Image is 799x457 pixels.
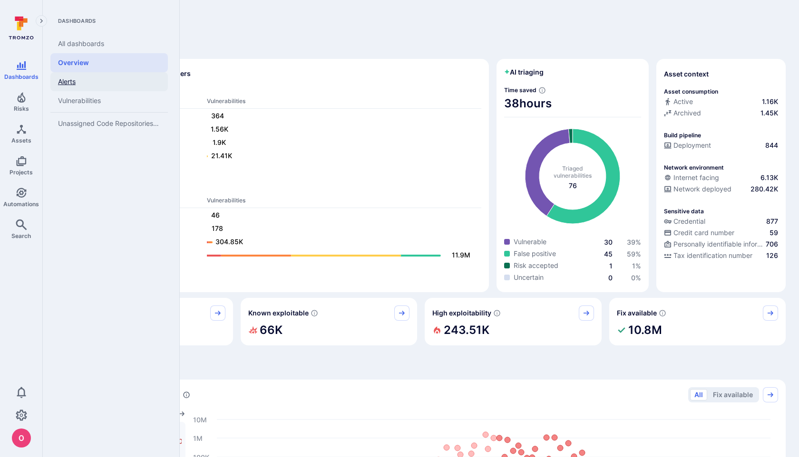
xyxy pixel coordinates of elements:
[207,250,472,261] a: 11.9M
[664,239,778,249] a: Personally identifiable information (PII)706
[14,105,29,112] span: Risks
[673,108,701,118] span: Archived
[664,239,778,251] div: Evidence indicative of processing personally identifiable information
[632,262,641,270] a: 1%
[673,228,734,238] span: Credit card number
[207,237,472,248] a: 304.85K
[673,173,719,182] span: Internet facing
[664,208,704,215] p: Sensitive data
[664,173,719,182] div: Internet facing
[213,138,226,146] text: 1.9K
[664,97,693,106] div: Active
[50,91,168,110] a: Vulnerabilities
[50,72,168,91] a: Alerts
[569,181,577,190] span: total
[664,228,734,238] div: Credit card number
[11,137,31,144] span: Assets
[664,173,778,182] a: Internet facing6.13K
[211,125,228,133] text: 1.56K
[38,17,45,25] i: Expand navigation menu
[50,114,168,133] a: Unassigned Code Repositories Overview
[664,239,764,249] div: Personally identifiable information (PII)
[56,361,786,374] span: Prioritize
[10,169,33,176] span: Projects
[604,238,613,246] a: 30
[215,238,243,246] text: 304.85K
[627,238,641,246] a: 39%
[207,223,472,235] a: 178
[504,86,536,94] span: Time saved
[207,210,472,221] a: 46
[664,108,778,120] div: Code repository is archived
[58,119,160,128] span: Unassigned Code Repositories Overview
[609,262,613,270] a: 1
[664,251,752,260] div: Tax identification number
[206,97,481,109] th: Vulnerabilities
[659,309,666,317] svg: Vulnerabilities with fix available
[627,250,641,258] span: 59 %
[538,86,546,94] svg: Estimated based on an average time of 30 mins needed to triage each vulnerability
[760,173,778,182] span: 6.13K
[664,69,709,79] span: Asset context
[212,224,223,232] text: 178
[311,309,318,317] svg: Confirmed exploitable by KEV
[664,251,778,260] a: Tax identification number126
[554,165,592,179] span: Triaged vulnerabilities
[664,97,778,108] div: Commits seen in the last 180 days
[514,249,556,258] span: False positive
[50,17,168,25] span: Dashboards
[493,309,501,317] svg: EPSS score ≥ 0.7
[664,184,731,194] div: Network deployed
[673,239,764,249] span: Personally identifiable information (PII)
[207,124,472,135] a: 1.56K
[609,298,786,345] div: Fix available
[12,428,31,447] div: oleg malkov
[632,262,641,270] span: 1 %
[664,108,778,118] a: Archived1.45K
[193,434,203,442] text: 1M
[631,274,641,282] a: 0%
[664,88,718,95] p: Asset consumption
[64,185,481,192] span: Ops scanners
[211,211,220,219] text: 46
[211,112,224,120] text: 364
[664,141,711,150] div: Deployment
[514,261,558,270] span: Risk accepted
[664,97,778,106] a: Active1.16K
[664,217,778,228] div: Evidence indicative of handling user or service credentials
[207,137,472,149] a: 1.9K
[608,274,613,282] a: 0
[193,416,207,424] text: 10M
[664,217,705,226] div: Credential
[3,200,39,208] span: Automations
[11,232,31,239] span: Search
[664,184,778,194] a: Network deployed280.42K
[452,251,470,259] text: 11.9M
[762,97,778,106] span: 1.16K
[56,40,786,53] span: Discover
[760,108,778,118] span: 1.45K
[664,173,778,184] div: Evidence that an asset is internet facing
[260,321,283,340] h2: 66K
[664,217,778,226] a: Credential877
[631,274,641,282] span: 0 %
[673,217,705,226] span: Credential
[504,96,641,111] span: 38 hours
[183,390,190,400] div: Number of vulnerabilities in status 'Open' 'Triaged' and 'In process' grouped by score
[750,184,778,194] span: 280.42K
[604,250,613,258] a: 45
[664,141,778,152] div: Configured deployment pipeline
[241,298,418,345] div: Known exploitable
[664,141,778,150] a: Deployment844
[514,237,546,247] span: Vulnerable
[444,321,489,340] h2: 243.51K
[50,34,168,53] a: All dashboards
[766,217,778,226] span: 877
[207,151,472,162] a: 21.41K
[617,308,657,318] span: Fix available
[766,251,778,260] span: 126
[50,53,168,72] a: Overview
[4,73,39,80] span: Dashboards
